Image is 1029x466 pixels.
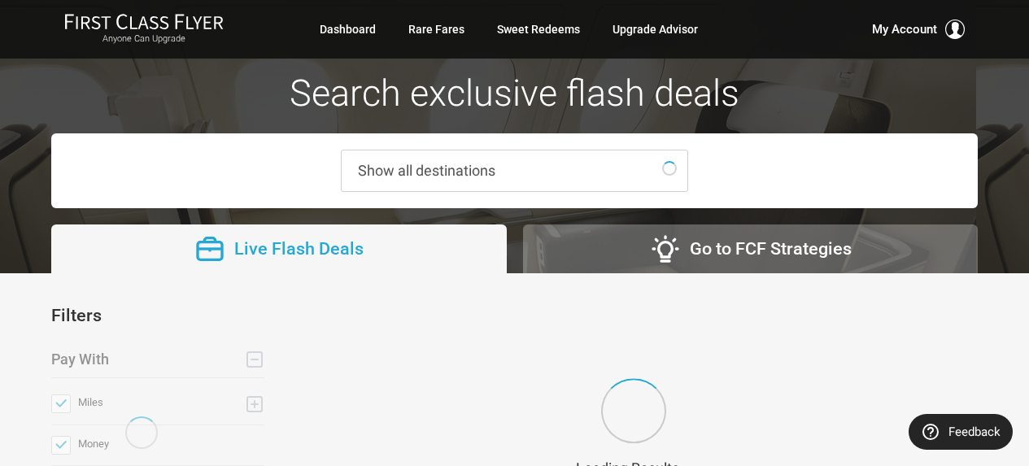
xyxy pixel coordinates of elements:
a: Dashboard [320,15,376,44]
span: Show all destinations [358,162,495,179]
button: My Account [872,20,965,39]
a: Upgrade Advisor [613,15,698,44]
span: Feedback [948,425,1001,439]
small: Anyone Can Upgrade [64,33,224,45]
h1: Search exclusive flash deals [51,73,978,117]
span: My Account [872,20,937,39]
h3: Pay With [51,351,109,368]
a: Rare Fares [408,15,464,44]
button: Live Flash Deals [51,224,506,273]
button: Go to FCF Strategies [523,224,978,273]
span: Live Flash Deals [234,235,364,263]
span: Go to FCF Strategies [690,235,852,263]
a: Sweet Redeems [497,15,580,44]
button: Feedback [909,414,1013,450]
h3: Filters [51,306,102,325]
img: First Class Flyer [64,13,224,30]
a: First Class FlyerAnyone Can Upgrade [64,13,224,46]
